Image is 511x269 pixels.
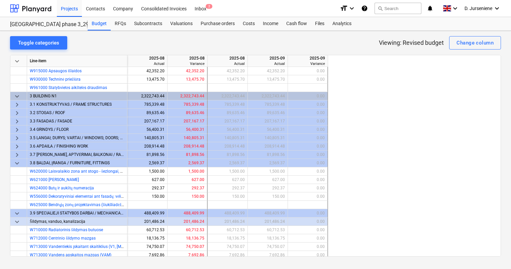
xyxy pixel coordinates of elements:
span: W915000 Apsaugos išlaidos [30,69,82,73]
a: Purchase orders [197,17,239,30]
div: 42,352.20 [210,67,245,75]
span: 3.3 FASADAS / FASADE [30,119,72,123]
div: 2,569.37 [250,159,285,167]
div: 488,409.99 [170,209,204,217]
div: 207,167.17 [250,117,285,125]
div: 0.00 [291,192,325,201]
div: 627.00 [170,176,204,184]
a: Budget [88,17,111,30]
div: 0.00 [291,226,325,234]
span: W961000 Statybvietės aikštelės draudimas [30,85,107,90]
div: 140,805.31 [210,134,245,142]
div: 150.00 [130,192,165,201]
div: 0.00 [291,234,325,243]
div: 0.00 [291,117,325,125]
span: W713000 Vandens apskaitos mazgas (VAM) [30,253,111,257]
div: 18,136.75 [170,234,204,243]
span: 3.8 BALDAI, ĮRANGA / FURNITURE, FITTINGS [30,161,110,165]
div: Variance [291,61,325,66]
span: keyboard_arrow_down [13,218,21,226]
span: 3.9 SPECIALIEJI STATYBOS DARBAI / MECHANICAL WORK [30,211,135,215]
div: 2,322,743.44 [130,92,165,100]
div: 1,500.00 [130,167,165,176]
a: Income [259,17,282,30]
div: 81,898.56 [130,151,165,159]
div: 42,352.20 [130,67,165,75]
div: 207,167.17 [210,117,245,125]
div: 74,750.07 [250,243,285,251]
div: Actual [250,61,285,66]
div: 488,409.99 [250,209,285,217]
div: 89,635.46 [250,109,285,117]
a: W620000 Laisvalaikio zona ant stogo - šezlongai, vazonai [30,169,134,174]
iframe: Chat Widget [478,237,511,269]
a: Analytics [328,17,355,30]
div: 89,635.46 [170,109,204,117]
span: keyboard_arrow_right [13,101,21,109]
div: 89,635.46 [130,109,165,117]
div: 292.37 [170,184,204,192]
div: Actual [130,61,165,66]
a: Files [311,17,328,30]
span: keyboard_arrow_right [13,143,21,151]
div: 208,914.48 [210,142,245,151]
div: 0.00 [291,142,325,151]
div: 207,167.17 [170,117,204,125]
i: notifications [427,4,433,12]
div: 60,712.53 [170,226,204,234]
div: 60,712.53 [210,226,245,234]
div: 74,750.07 [170,243,204,251]
div: 0.00 [291,243,325,251]
span: keyboard_arrow_down [13,57,21,65]
div: 208,914.48 [130,142,165,151]
div: 0.00 [291,176,325,184]
div: 1,500.00 [170,167,204,176]
span: keyboard_arrow_right [13,126,21,134]
i: keyboard_arrow_down [493,4,501,12]
div: Valuations [166,17,197,30]
div: 208,914.48 [170,142,204,151]
div: 2,322,743.44 [210,92,245,100]
div: 74,750.07 [210,243,245,251]
span: W625000 Bendrųjų zonų projektavimas (šiukšliadėžės, gėlės, iškabos / ženklai) [30,202,169,207]
div: 0.00 [291,75,325,84]
div: 13,475.70 [130,75,165,84]
div: 785,339.48 [170,100,204,109]
div: 201,486.24 [130,217,165,226]
i: keyboard_arrow_down [348,4,356,12]
div: 0.00 [291,209,325,217]
a: W710000 Radiatorinis šildymas butuose [30,228,103,232]
span: 3.2 STOGAS / ROOF [30,110,65,115]
div: 785,339.48 [130,100,165,109]
div: 13,475.70 [250,75,285,84]
span: W621000 Pašto dėžutės [30,177,79,182]
div: 7,692.86 [170,251,204,259]
div: 627.00 [210,176,245,184]
div: 150.00 [170,192,204,201]
div: 7,692.86 [210,251,245,259]
div: 74,750.07 [130,243,165,251]
a: W556000 Dekoratyviniai elementai ant fasadų: vėliavėlės laikiklis, namo nr. [30,194,164,199]
div: 60,712.53 [250,226,285,234]
div: 150.00 [250,192,285,201]
div: 0.00 [291,67,325,75]
div: 0.00 [291,92,325,100]
span: Šildymas, vanduo, kanalizacija [30,219,85,224]
a: Costs [239,17,259,30]
div: 81,898.56 [250,151,285,159]
div: 0.00 [291,125,325,134]
div: 2025-08 [210,55,245,61]
div: 627.00 [250,176,285,184]
div: 1,500.00 [210,167,245,176]
i: Knowledge base [361,4,368,12]
span: 3.4 GRINDYS / FLOOR [30,127,69,132]
span: keyboard_arrow_right [13,134,21,142]
div: 13,475.70 [170,75,204,84]
span: 3.6 APDAILA / FINISHING WORK [30,144,88,149]
a: Subcontracts [130,17,166,30]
